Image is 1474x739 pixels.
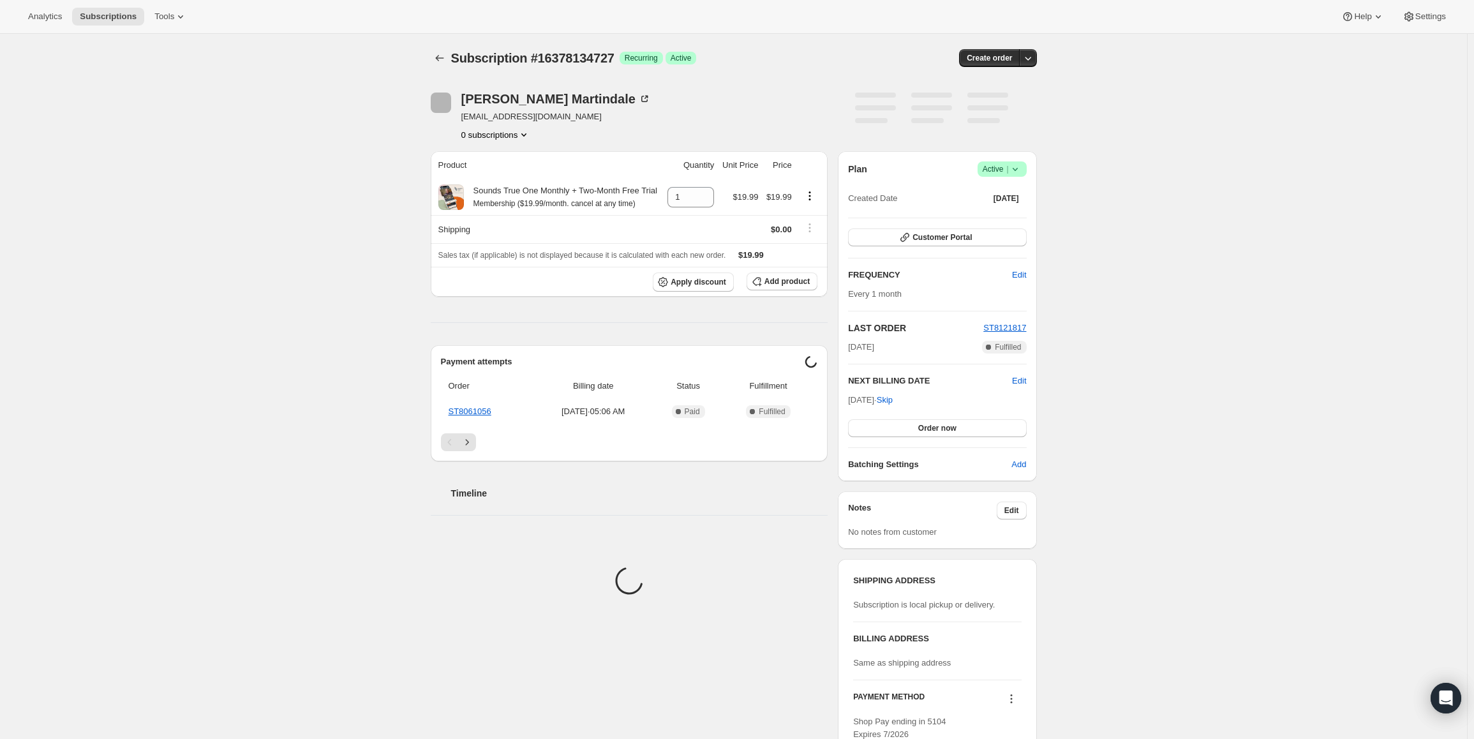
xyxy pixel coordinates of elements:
button: Skip [869,390,900,410]
span: Paid [685,407,700,417]
a: ST8061056 [449,407,491,416]
small: Membership ($19.99/month. cancel at any time) [473,199,636,208]
th: Shipping [431,215,664,243]
span: Status [657,380,719,392]
span: Help [1354,11,1371,22]
h3: PAYMENT METHOD [853,692,925,709]
span: Customer Portal [912,232,972,243]
h2: Timeline [451,487,828,500]
span: Fulfilled [995,342,1021,352]
span: [DATE] [848,341,874,354]
th: Quantity [664,151,718,179]
button: Edit [1012,375,1026,387]
button: Add product [747,272,817,290]
span: Settings [1415,11,1446,22]
th: Price [762,151,795,179]
span: Every 1 month [848,289,902,299]
button: Order now [848,419,1026,437]
button: Subscriptions [72,8,144,26]
span: Shop Pay ending in 5104 Expires 7/2026 [853,717,946,739]
span: Recurring [625,53,658,63]
button: [DATE] [986,190,1027,207]
span: [EMAIL_ADDRESS][DOMAIN_NAME] [461,110,651,123]
span: [DATE] [994,193,1019,204]
h2: NEXT BILLING DATE [848,375,1012,387]
span: $19.99 [766,192,792,202]
span: Active [671,53,692,63]
span: Tina Martindale [431,93,451,113]
button: Tools [147,8,195,26]
span: Add product [764,276,810,287]
span: No notes from customer [848,527,937,537]
h2: LAST ORDER [848,322,983,334]
span: Fulfilled [759,407,785,417]
span: Apply discount [671,277,726,287]
span: Subscription is local pickup or delivery. [853,600,995,609]
span: $19.99 [733,192,759,202]
button: Add [1004,454,1034,475]
th: Unit Price [718,151,762,179]
button: Customer Portal [848,228,1026,246]
span: $0.00 [771,225,792,234]
span: Skip [877,394,893,407]
span: Tools [154,11,174,22]
button: Create order [959,49,1020,67]
span: Analytics [28,11,62,22]
h2: FREQUENCY [848,269,1012,281]
span: Active [983,163,1022,175]
button: Settings [1395,8,1454,26]
th: Product [431,151,664,179]
div: Open Intercom Messenger [1431,683,1461,713]
h6: Batching Settings [848,458,1011,471]
span: Order now [918,423,957,433]
button: Analytics [20,8,70,26]
span: Create order [967,53,1012,63]
button: Shipping actions [800,221,820,235]
button: Apply discount [653,272,734,292]
img: product img [438,184,464,210]
span: Subscriptions [80,11,137,22]
button: Edit [997,502,1027,519]
span: Same as shipping address [853,658,951,668]
span: [DATE] · 05:06 AM [537,405,650,418]
span: Edit [1012,269,1026,281]
a: ST8121817 [983,323,1026,332]
button: Edit [1004,265,1034,285]
span: Add [1011,458,1026,471]
h2: Plan [848,163,867,175]
span: Created Date [848,192,897,205]
button: Help [1334,8,1392,26]
button: Subscriptions [431,49,449,67]
th: Order [441,372,533,400]
h2: Payment attempts [441,355,805,368]
h3: Notes [848,502,997,519]
nav: Pagination [441,433,818,451]
h3: BILLING ADDRESS [853,632,1021,645]
h3: SHIPPING ADDRESS [853,574,1021,587]
button: ST8121817 [983,322,1026,334]
div: Sounds True One Monthly + Two-Month Free Trial [464,184,657,210]
span: | [1006,164,1008,174]
span: $19.99 [738,250,764,260]
span: Edit [1004,505,1019,516]
div: [PERSON_NAME] Martindale [461,93,651,105]
span: Sales tax (if applicable) is not displayed because it is calculated with each new order. [438,251,726,260]
span: [DATE] · [848,395,893,405]
button: Product actions [800,189,820,203]
button: Next [458,433,476,451]
span: Billing date [537,380,650,392]
span: Fulfillment [727,380,810,392]
button: Product actions [461,128,531,141]
span: Subscription #16378134727 [451,51,614,65]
